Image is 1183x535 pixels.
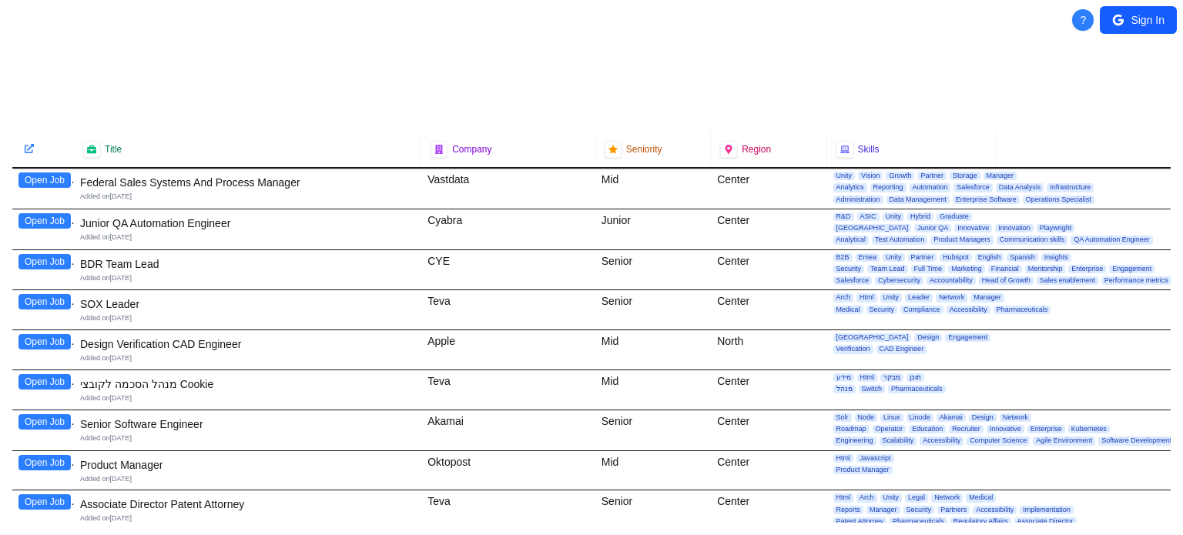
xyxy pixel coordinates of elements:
div: Mid [595,451,711,490]
span: Enterprise [1027,425,1065,433]
span: Enterprise [1068,265,1106,273]
span: Html [833,454,854,463]
span: Pharmaceuticals [994,306,1051,314]
span: Infrastructure [1047,183,1094,192]
span: Test Automation [872,236,927,244]
div: Added on [DATE] [80,513,415,523]
span: Graduate [937,212,972,221]
span: Partners [937,506,970,514]
span: Analytics [833,183,867,192]
span: Engineering [833,436,876,445]
div: Center [711,490,826,530]
span: Leader [905,293,933,302]
span: B2B [833,253,853,262]
div: Center [711,250,826,290]
span: Education [909,425,946,433]
div: Center [711,290,826,329]
span: Regulatory Affairs [950,517,1011,526]
button: Open Job [18,374,71,390]
span: Html [856,293,877,302]
span: Hybrid [907,212,933,221]
div: Apple [421,330,595,369]
span: Accessibility [947,306,990,314]
span: Salesforce [953,183,993,192]
span: Linux [880,413,903,422]
span: Playwright [1037,224,1075,232]
span: Engagement [945,333,990,342]
div: Added on [DATE] [80,474,415,484]
span: Agile Environment [1033,436,1095,445]
span: Marketing [948,265,985,273]
span: Data Management [886,196,950,204]
button: Open Job [18,213,71,229]
div: Oktopost [421,451,595,490]
span: תוכן [907,373,924,382]
div: Added on [DATE] [80,353,415,363]
span: Associate Director [1014,517,1077,526]
button: About Techjobs [1072,9,1094,31]
span: Financial [988,265,1022,273]
span: Unity [833,172,856,180]
span: Recruiter [949,425,984,433]
div: Senior Software Engineer [80,416,415,432]
span: Pharmaceuticals [890,517,947,526]
div: SOX Leader [80,296,415,312]
span: ASIC [857,212,880,221]
div: Added on [DATE] [80,393,415,403]
div: Mid [595,169,711,209]
span: Unity [883,212,905,221]
span: Verification [833,345,873,353]
span: Switch [859,385,886,393]
span: Patent Attorney [833,517,887,526]
span: QA Automation Engineer [1071,236,1153,244]
span: Design [914,333,942,342]
span: Software Development [1098,436,1175,445]
span: Solr [833,413,852,422]
span: Enterprise Software [953,196,1020,204]
div: Senior [595,250,711,290]
span: Arch [833,293,854,302]
span: מידע [833,373,854,382]
div: Center [711,451,826,490]
span: Mentorship [1025,265,1066,273]
div: Mid [595,330,711,369]
span: Communication skills [997,236,1068,244]
span: Kubernetes [1068,425,1110,433]
span: Javascript [856,454,894,463]
span: Node [855,413,878,422]
span: Performance metrics [1101,276,1171,285]
span: Html [833,493,854,502]
div: BDR Team Lead [80,256,415,272]
span: Accessibility [973,506,1017,514]
div: Mid [595,370,711,410]
span: Storage [950,172,980,180]
span: Full Time [911,265,946,273]
div: Senior [595,490,711,530]
div: Design Verification CAD Engineer [80,336,415,352]
span: Partner [908,253,937,262]
span: Junior QA [914,224,951,232]
button: Sign In [1100,6,1177,34]
span: Security [866,306,898,314]
button: Open Job [18,254,71,269]
span: Design [969,413,997,422]
span: Security [833,265,865,273]
div: Junior QA Automation Engineer [80,216,415,231]
span: Data Analysis [996,183,1044,192]
span: Compliance [900,306,943,314]
span: Innovative [987,425,1024,433]
span: CAD Engineer [876,345,927,353]
div: Added on [DATE] [80,192,415,202]
span: Partner [917,172,947,180]
span: Product Manager [833,466,893,474]
span: Accountability [927,276,976,285]
span: Medical [966,493,996,502]
div: Added on [DATE] [80,273,415,283]
div: Teva [421,290,595,329]
span: מבקר [880,373,903,382]
span: Innovative [954,224,992,232]
div: Akamai [421,410,595,450]
div: Teva [421,490,595,530]
span: Akamai [937,413,966,422]
span: Automation [910,183,951,192]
